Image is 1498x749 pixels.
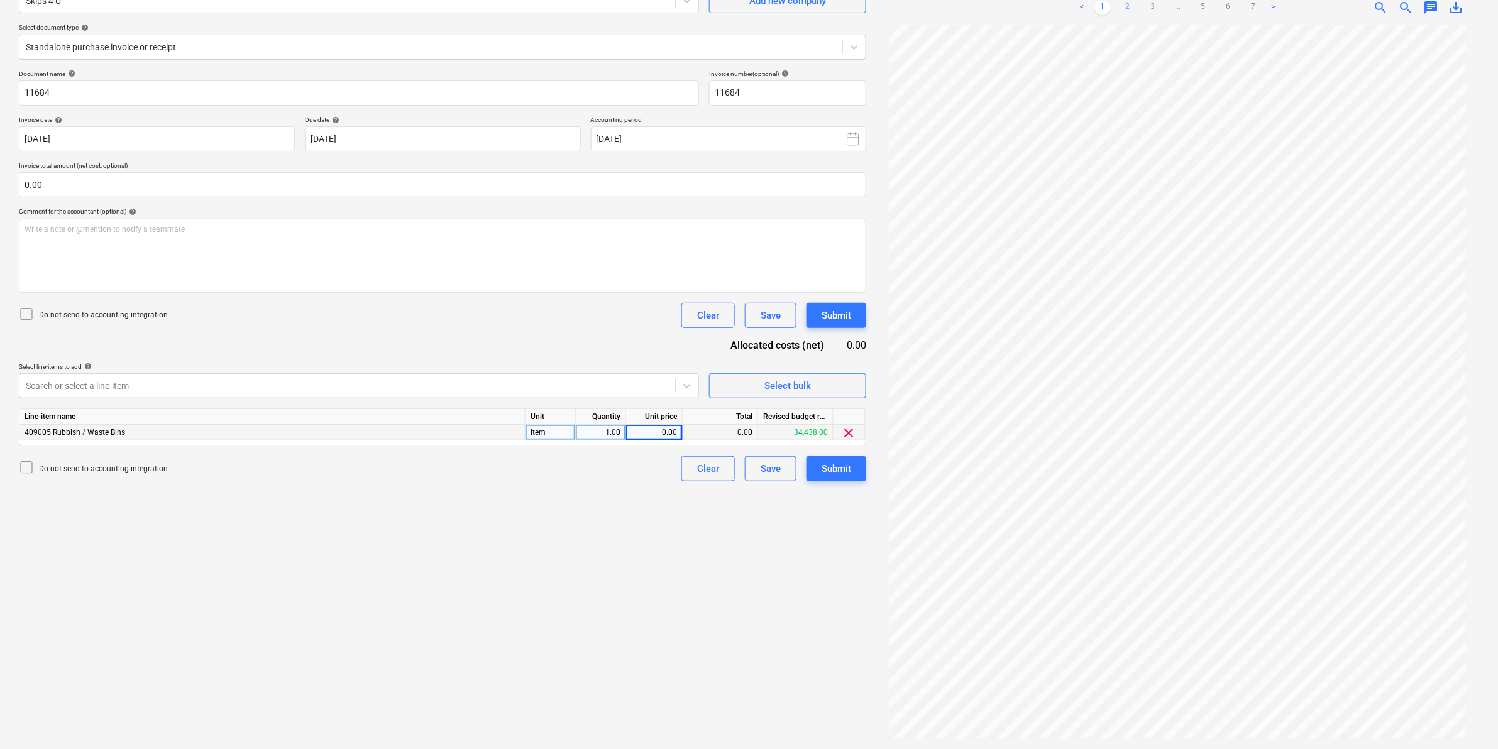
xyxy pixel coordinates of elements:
[703,338,844,353] div: Allocated costs (net)
[591,126,867,151] button: [DATE]
[19,23,866,31] div: Select document type
[683,425,758,440] div: 0.00
[39,310,168,320] p: Do not send to accounting integration
[764,378,811,394] div: Select bulk
[126,208,136,216] span: help
[79,24,89,31] span: help
[19,172,866,197] input: Invoice total amount (net cost, optional)
[745,456,796,481] button: Save
[52,116,62,124] span: help
[779,70,789,77] span: help
[591,116,867,126] p: Accounting period
[709,80,866,106] input: Invoice number
[697,307,719,324] div: Clear
[709,70,866,78] div: Invoice number (optional)
[305,116,581,124] div: Due date
[576,409,626,425] div: Quantity
[709,373,866,398] button: Select bulk
[65,70,75,77] span: help
[329,116,339,124] span: help
[39,464,168,474] p: Do not send to accounting integration
[697,461,719,477] div: Clear
[305,126,581,151] input: Due date not specified
[631,425,677,440] div: 0.00
[19,207,866,216] div: Comment for the accountant (optional)
[681,456,735,481] button: Clear
[19,80,699,106] input: Document name
[19,161,866,172] p: Invoice total amount (net cost, optional)
[758,409,834,425] div: Revised budget remaining
[19,363,699,371] div: Select line-items to add
[526,409,576,425] div: Unit
[761,307,781,324] div: Save
[581,425,620,440] div: 1.00
[25,428,125,437] span: 409005 Rubbish / Waste Bins
[681,303,735,328] button: Clear
[19,116,295,124] div: Invoice date
[761,461,781,477] div: Save
[19,126,295,151] input: Invoice date not specified
[807,456,866,481] button: Submit
[82,363,92,370] span: help
[683,409,758,425] div: Total
[526,425,576,440] div: item
[19,70,699,78] div: Document name
[842,425,857,440] span: clear
[745,303,796,328] button: Save
[844,338,866,353] div: 0.00
[822,307,851,324] div: Submit
[822,461,851,477] div: Submit
[626,409,683,425] div: Unit price
[807,303,866,328] button: Submit
[758,425,834,440] div: 34,438.00
[19,409,526,425] div: Line-item name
